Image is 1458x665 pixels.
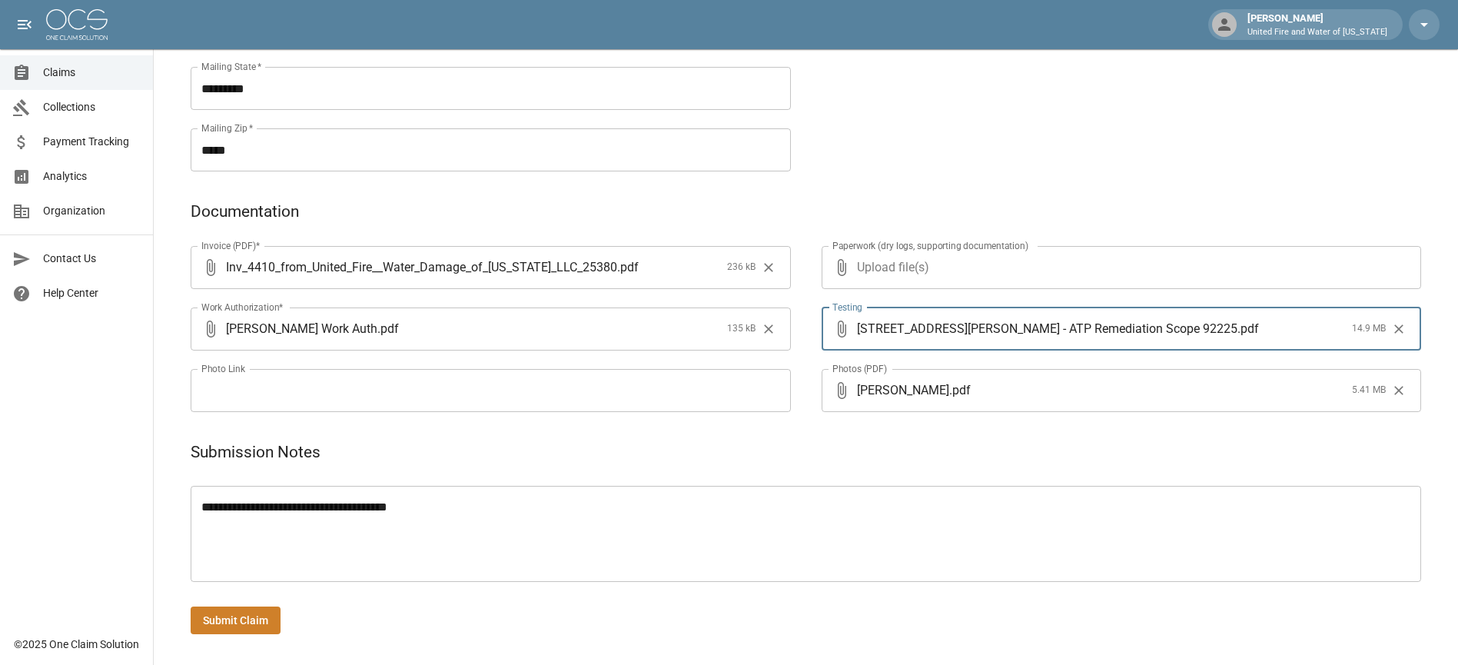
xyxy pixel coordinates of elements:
[727,321,756,337] span: 135 kB
[201,362,245,375] label: Photo Link
[43,134,141,150] span: Payment Tracking
[727,260,756,275] span: 236 kB
[201,60,261,73] label: Mailing State
[832,362,887,375] label: Photos (PDF)
[1387,318,1410,341] button: Clear
[201,239,261,252] label: Invoice (PDF)*
[43,65,141,81] span: Claims
[1237,320,1259,337] span: . pdf
[14,637,139,652] div: © 2025 One Claim Solution
[857,246,1380,289] span: Upload file(s)
[191,607,281,635] button: Submit Claim
[832,301,862,314] label: Testing
[757,256,780,279] button: Clear
[377,320,399,337] span: . pdf
[1241,11,1393,38] div: [PERSON_NAME]
[226,320,377,337] span: [PERSON_NAME] Work Auth
[617,258,639,276] span: . pdf
[9,9,40,40] button: open drawer
[43,99,141,115] span: Collections
[43,168,141,185] span: Analytics
[832,239,1028,252] label: Paperwork (dry logs, supporting documentation)
[46,9,108,40] img: ocs-logo-white-transparent.png
[757,318,780,341] button: Clear
[43,203,141,219] span: Organization
[43,251,141,267] span: Contact Us
[857,320,1237,337] span: [STREET_ADDRESS][PERSON_NAME] - ATP Remediation Scope 92225
[857,381,949,399] span: [PERSON_NAME]
[949,381,971,399] span: . pdf
[1247,26,1387,39] p: United Fire and Water of [US_STATE]
[1352,383,1386,398] span: 5.41 MB
[43,285,141,301] span: Help Center
[226,258,617,276] span: Inv_4410_from_United_Fire__Water_Damage_of_[US_STATE]_LLC_25380
[201,301,284,314] label: Work Authorization*
[1352,321,1386,337] span: 14.9 MB
[201,121,254,135] label: Mailing Zip
[1387,379,1410,402] button: Clear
